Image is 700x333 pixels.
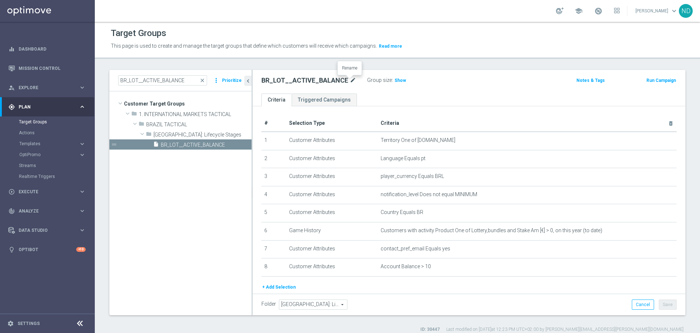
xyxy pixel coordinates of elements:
td: 2 [261,150,286,168]
td: 8 [261,258,286,277]
td: 3 [261,168,286,186]
a: Actions [19,130,76,136]
i: more_vert [213,75,220,86]
i: keyboard_arrow_right [79,207,86,214]
div: Plan [8,104,79,110]
button: + Add Selection [261,283,296,291]
button: Cancel [632,300,654,310]
i: keyboard_arrow_right [79,103,86,110]
a: Mission Control [19,59,86,78]
label: Folder [261,301,276,307]
i: folder [131,111,137,119]
span: player_currency Equals BRL [381,173,444,179]
a: Optibot [19,240,76,259]
button: gps_fixed Plan keyboard_arrow_right [8,104,86,110]
span: Show [394,78,406,83]
h2: BR_LOT__ACTIVE_BALANCE [261,76,348,85]
i: mode_edit [350,76,356,85]
div: Analyze [8,208,79,214]
div: Realtime Triggers [19,171,94,182]
span: BRAZIL: Lifecycle Stages [153,132,252,138]
span: Account Balance > 10 [381,263,431,270]
div: Templates [19,138,94,149]
div: OptiPromo [19,149,94,160]
div: Execute [8,189,79,195]
div: +10 [76,247,86,252]
span: Execute [19,190,79,194]
span: Territory One of [DOMAIN_NAME] [381,137,455,143]
div: Dashboard [8,39,86,59]
td: Customer Attributes [286,168,378,186]
i: keyboard_arrow_right [79,140,86,147]
a: Settings [17,321,40,326]
i: keyboard_arrow_right [79,227,86,234]
span: contact_pref_email Equals yes [381,246,450,252]
span: BRAZIL TACTICAL [146,122,252,128]
div: Templates [19,142,79,146]
button: Prioritize [221,76,243,86]
a: Triggered Campaigns [292,94,357,106]
span: Plan [19,105,79,109]
button: Mission Control [8,66,86,71]
i: track_changes [8,208,15,214]
td: 5 [261,204,286,222]
div: Target Groups [19,116,94,127]
span: keyboard_arrow_down [670,7,678,15]
button: Templates keyboard_arrow_right [19,141,86,147]
a: Realtime Triggers [19,174,76,179]
i: equalizer [8,46,15,52]
div: Optibot [8,240,86,259]
i: insert_drive_file [153,141,159,150]
span: Data Studio [19,228,79,233]
div: Explore [8,84,79,91]
button: track_changes Analyze keyboard_arrow_right [8,208,86,214]
span: OptiPromo [19,152,71,157]
span: close [199,78,205,83]
label: Group size [367,77,392,83]
i: keyboard_arrow_right [79,151,86,158]
button: equalizer Dashboard [8,46,86,52]
span: notification_level Does not equal MINIMUM [381,191,477,198]
i: keyboard_arrow_right [79,188,86,195]
i: play_circle_outline [8,189,15,195]
th: Selection Type [286,115,378,132]
span: Customer Target Groups [124,99,252,109]
span: 1. INTERNATIONAL MARKETS TACTICAL [139,111,252,118]
button: OptiPromo keyboard_arrow_right [19,152,86,158]
div: ND [679,4,693,18]
td: 4 [261,186,286,204]
button: lightbulb Optibot +10 [8,247,86,253]
i: delete_forever [668,120,674,126]
div: Mission Control [8,59,86,78]
label: Last modified on [DATE] at 12:23 PM UTC+02:00 by [PERSON_NAME][EMAIL_ADDRESS][PERSON_NAME][DOMAIN... [446,326,684,333]
label: ID: 30447 [420,326,440,333]
span: BR_LOT__ACTIVE_BALANCE [161,142,252,148]
i: gps_fixed [8,104,15,110]
td: Game History [286,222,378,240]
span: school [575,7,583,15]
button: Read more [378,42,403,50]
a: Target Groups [19,119,76,125]
button: Notes & Tags [576,76,606,84]
td: Customer Attributes [286,240,378,258]
div: Data Studio keyboard_arrow_right [8,227,86,233]
i: settings [7,320,14,327]
a: Streams [19,163,76,169]
span: Customers with activity Product One of Lottery,bundles and Stake Am [€] > 0, on this year (to date) [381,227,602,234]
i: person_search [8,84,15,91]
button: Save [659,300,677,310]
span: Analyze [19,209,79,213]
a: [PERSON_NAME]keyboard_arrow_down [635,5,679,16]
td: 7 [261,240,286,258]
span: Templates [19,142,71,146]
div: Streams [19,160,94,171]
td: Customer Attributes [286,150,378,168]
button: person_search Explore keyboard_arrow_right [8,85,86,91]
